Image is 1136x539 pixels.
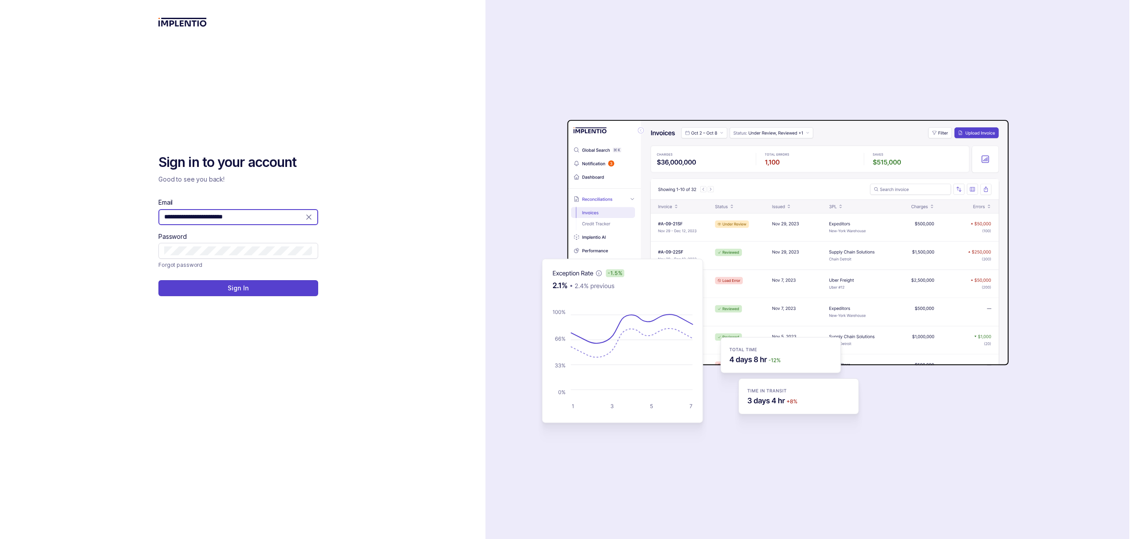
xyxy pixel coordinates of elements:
[158,154,318,171] h2: Sign in to your account
[510,92,1012,447] img: signin-background.svg
[158,198,173,207] label: Email
[158,175,318,184] p: Good to see you back!
[158,261,202,269] a: Link Forgot password
[158,232,187,241] label: Password
[228,284,248,293] p: Sign In
[158,280,318,296] button: Sign In
[158,261,202,269] p: Forgot password
[158,18,207,27] img: logo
